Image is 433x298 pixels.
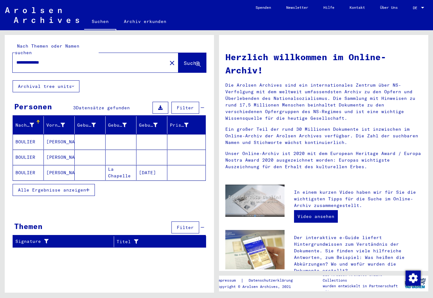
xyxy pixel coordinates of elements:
[15,238,106,245] div: Signature
[76,105,130,111] span: Datensätze gefunden
[294,189,422,209] p: In einem kurzen Video haben wir für Sie die wichtigsten Tipps für die Suche im Online-Archiv zusa...
[14,101,52,112] div: Personen
[225,50,422,77] h1: Herzlich willkommen im Online-Archiv!
[13,165,44,180] mat-cell: BOULIER
[225,230,285,270] img: eguide.jpg
[294,234,422,274] p: Der interaktive e-Guide liefert Hintergrundwissen zum Verständnis der Dokumente. Sie finden viele...
[116,14,174,29] a: Archiv erkunden
[170,120,198,130] div: Prisoner #
[46,122,65,129] div: Vorname
[108,120,136,130] div: Geburt‏
[139,122,158,129] div: Geburtsdatum
[14,221,43,232] div: Themen
[13,184,95,196] button: Alle Ergebnisse anzeigen
[75,116,106,134] mat-header-cell: Geburtsname
[136,165,167,180] mat-cell: [DATE]
[15,43,79,55] mat-label: Nach Themen oder Namen suchen
[73,105,76,111] span: 3
[13,134,44,149] mat-cell: BOULIER
[177,225,194,230] span: Filter
[5,7,79,23] img: Arolsen_neg.svg
[225,126,422,146] p: Ein großer Teil der rund 30 Millionen Dokumente ist inzwischen im Online-Archiv der Arolsen Archi...
[413,6,420,10] span: DE
[15,122,34,129] div: Nachname
[171,102,199,114] button: Filter
[136,116,167,134] mat-header-cell: Geburtsdatum
[184,60,199,66] span: Suche
[117,237,198,247] div: Titel
[171,221,199,233] button: Filter
[225,150,422,170] p: Unser Online-Archiv ist 2020 mit dem European Heritage Award / Europa Nostra Award 2020 ausgezeic...
[13,150,44,165] mat-cell: BOULIER
[15,237,114,247] div: Signature
[106,165,136,180] mat-cell: La Chapelle
[117,238,190,245] div: Titel
[406,271,421,286] img: Zustimmung ändern
[216,277,241,284] a: Impressum
[403,275,427,291] img: yv_logo.png
[177,105,194,111] span: Filter
[323,272,402,283] p: Die Arolsen Archives Online-Collections
[77,122,96,129] div: Geburtsname
[108,122,127,129] div: Geburt‏
[46,120,74,130] div: Vorname
[178,53,206,72] button: Suche
[139,120,167,130] div: Geburtsdatum
[323,283,402,295] p: wurden entwickelt in Partnerschaft mit
[106,116,136,134] mat-header-cell: Geburt‏
[244,277,300,284] a: Datenschutzerklärung
[44,116,75,134] mat-header-cell: Vorname
[77,120,105,130] div: Geburtsname
[167,116,205,134] mat-header-cell: Prisoner #
[216,277,300,284] div: |
[294,210,338,223] a: Video ansehen
[170,122,188,129] div: Prisoner #
[44,150,75,165] mat-cell: [PERSON_NAME]
[18,187,86,193] span: Alle Ergebnisse anzeigen
[168,59,176,67] mat-icon: close
[166,56,178,69] button: Clear
[44,134,75,149] mat-cell: [PERSON_NAME]
[44,165,75,180] mat-cell: [PERSON_NAME]
[15,120,43,130] div: Nachname
[13,80,79,92] button: Archival tree units
[84,14,116,30] a: Suchen
[13,116,44,134] mat-header-cell: Nachname
[225,185,285,217] img: video.jpg
[225,82,422,122] p: Die Arolsen Archives sind ein internationales Zentrum über NS-Verfolgung mit dem weltweit umfasse...
[216,284,300,289] p: Copyright © Arolsen Archives, 2021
